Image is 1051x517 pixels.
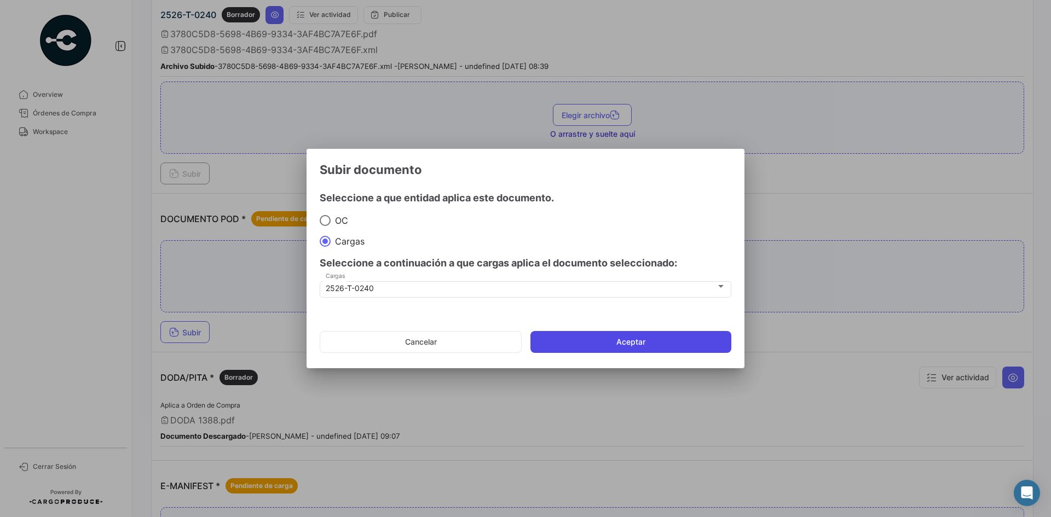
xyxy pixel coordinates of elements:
[1014,480,1040,506] div: Abrir Intercom Messenger
[331,236,365,247] span: Cargas
[320,331,522,353] button: Cancelar
[320,162,731,177] h3: Subir documento
[326,283,374,293] mat-select-trigger: 2526-T-0240
[320,190,731,206] h4: Seleccione a que entidad aplica este documento.
[530,331,731,353] button: Aceptar
[331,215,348,226] span: OC
[320,255,731,271] h4: Seleccione a continuación a que cargas aplica el documento seleccionado:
